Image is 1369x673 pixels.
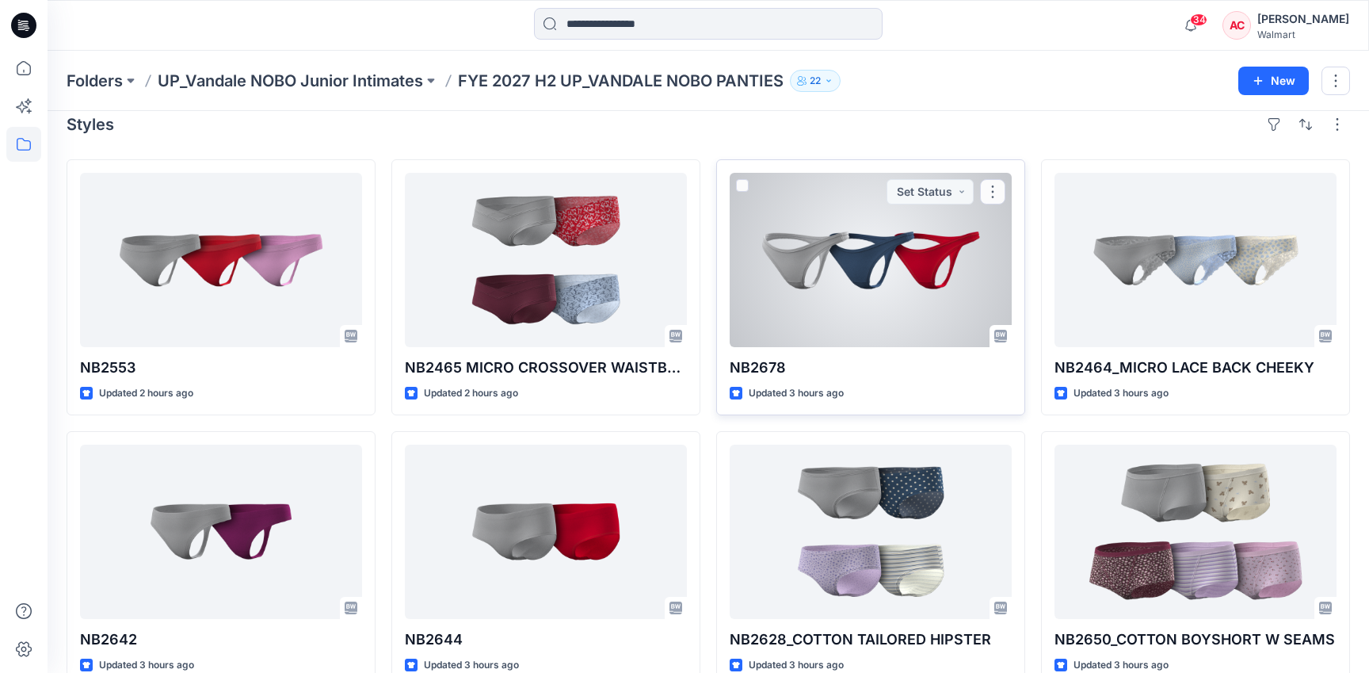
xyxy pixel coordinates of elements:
[730,357,1012,379] p: NB2678
[1054,173,1337,347] a: NB2464_MICRO LACE BACK CHEEKY
[730,629,1012,651] p: NB2628_COTTON TAILORED HIPSTER
[80,629,362,651] p: NB2642
[405,445,687,619] a: NB2644
[749,385,844,402] p: Updated 3 hours ago
[1238,67,1309,95] button: New
[99,385,193,402] p: Updated 2 hours ago
[730,173,1012,347] a: NB2678
[405,629,687,651] p: NB2644
[1190,13,1207,26] span: 34
[1073,385,1169,402] p: Updated 3 hours ago
[424,385,518,402] p: Updated 2 hours ago
[730,445,1012,619] a: NB2628_COTTON TAILORED HIPSTER
[1257,10,1349,29] div: [PERSON_NAME]
[1054,445,1337,619] a: NB2650_COTTON BOYSHORT W SEAMS
[67,115,114,134] h4: Styles
[80,173,362,347] a: NB2553
[810,72,821,90] p: 22
[458,70,784,92] p: FYE 2027 H2 UP_VANDALE NOBO PANTIES
[158,70,423,92] a: UP_Vandale NOBO Junior Intimates
[1222,11,1251,40] div: AC
[1257,29,1349,40] div: Walmart
[790,70,841,92] button: 22
[1054,357,1337,379] p: NB2464_MICRO LACE BACK CHEEKY
[1054,629,1337,651] p: NB2650_COTTON BOYSHORT W SEAMS
[405,357,687,379] p: NB2465 MICRO CROSSOVER WAISTBAND HIPSTER
[80,357,362,379] p: NB2553
[80,445,362,619] a: NB2642
[405,173,687,347] a: NB2465 MICRO CROSSOVER WAISTBAND HIPSTER
[67,70,123,92] a: Folders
